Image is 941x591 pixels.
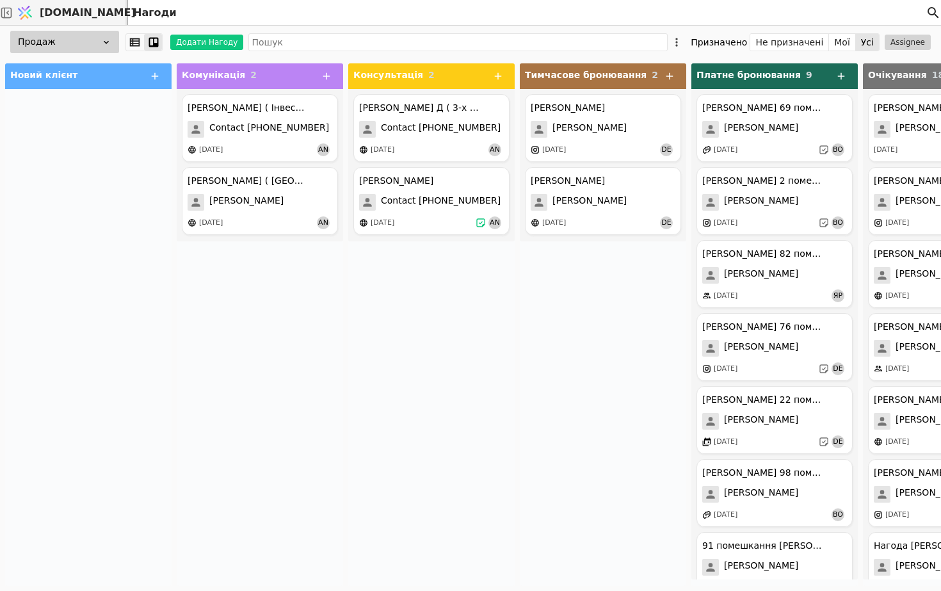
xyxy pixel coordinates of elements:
a: [DOMAIN_NAME] [13,1,128,25]
div: [PERSON_NAME] [531,101,605,115]
img: people.svg [702,291,711,300]
span: [DOMAIN_NAME] [40,5,136,20]
img: people.svg [874,364,883,373]
div: [DATE] [885,291,909,302]
span: de [832,362,844,375]
img: instagram.svg [702,218,711,227]
div: [PERSON_NAME] 2 помешкання [PERSON_NAME][PERSON_NAME][DATE]bo [696,167,853,235]
div: [PERSON_NAME] [359,174,433,188]
div: [PERSON_NAME][PERSON_NAME][DATE]de [525,94,681,162]
span: Яр [832,289,844,302]
div: [DATE] [714,437,737,448]
span: an [317,143,330,156]
img: affiliate-program.svg [702,510,711,519]
div: [PERSON_NAME] 98 помешкання [PERSON_NAME] [702,466,824,480]
div: [DATE] [885,437,909,448]
div: [PERSON_NAME] ( Інвестиція ) [188,101,309,115]
div: [PERSON_NAME] 82 помешкання [PERSON_NAME][PERSON_NAME][DATE]Яр [696,240,853,308]
div: [PERSON_NAME] ( Інвестиція )Contact [PHONE_NUMBER][DATE]an [182,94,338,162]
div: [DATE] [371,218,394,229]
div: [PERSON_NAME][PERSON_NAME][DATE]de [525,167,681,235]
span: [PERSON_NAME] [724,267,798,284]
div: Призначено [691,33,747,51]
span: [PERSON_NAME] [724,194,798,211]
span: Комунікація [182,70,245,80]
div: [PERSON_NAME] [531,174,605,188]
div: [PERSON_NAME] ( [GEOGRAPHIC_DATA] ) [188,174,309,188]
div: [DATE] [371,145,394,156]
div: [DATE] [885,218,909,229]
button: Мої [829,33,856,51]
div: Продаж [10,31,119,53]
div: [PERSON_NAME] ( [GEOGRAPHIC_DATA] )[PERSON_NAME][DATE]an [182,167,338,235]
img: instagram.svg [874,218,883,227]
div: [DATE] [199,145,223,156]
div: [PERSON_NAME]Contact [PHONE_NUMBER][DATE]an [353,167,510,235]
img: online-store.svg [874,291,883,300]
span: [PERSON_NAME] [724,340,798,357]
div: [DATE] [714,145,737,156]
div: [DATE] [714,218,737,229]
span: 9 [806,70,812,80]
span: Новий клієнт [10,70,77,80]
img: online-store.svg [359,145,368,154]
div: [PERSON_NAME] 2 помешкання [PERSON_NAME] [702,174,824,188]
div: [DATE] [542,218,566,229]
span: 2 [652,70,658,80]
div: [PERSON_NAME] Д ( 3-х к ) [359,101,481,115]
button: Не призначені [750,33,829,51]
img: events.svg [702,437,711,446]
button: Усі [856,33,879,51]
span: [PERSON_NAME] [552,194,627,211]
div: [DATE] [714,291,737,302]
span: Платне бронювання [696,70,801,80]
span: Contact [PHONE_NUMBER] [381,121,501,138]
span: Contact [PHONE_NUMBER] [209,121,329,138]
span: Консультація [353,70,423,80]
div: [PERSON_NAME] 76 помешкання [PERSON_NAME][PERSON_NAME][DATE]de [696,313,853,381]
a: Додати Нагоду [163,35,243,50]
div: [PERSON_NAME] 98 помешкання [PERSON_NAME][PERSON_NAME][DATE]bo [696,459,853,527]
span: de [832,435,844,448]
button: Assignee [885,35,931,50]
div: [DATE] [714,364,737,375]
img: affiliate-program.svg [702,145,711,154]
span: [PERSON_NAME] [724,121,798,138]
span: 2 [428,70,435,80]
div: [DATE] [874,145,897,156]
button: Додати Нагоду [170,35,243,50]
span: de [660,143,673,156]
span: [PERSON_NAME] [724,559,798,576]
img: Logo [15,1,35,25]
img: online-store.svg [188,145,197,154]
span: [PERSON_NAME] [724,413,798,430]
span: an [488,216,501,229]
img: instagram.svg [702,364,711,373]
span: de [660,216,673,229]
div: [PERSON_NAME] 69 помешкання [PERSON_NAME][PERSON_NAME][DATE]bo [696,94,853,162]
img: instagram.svg [874,510,883,519]
div: [PERSON_NAME] 82 помешкання [PERSON_NAME] [702,247,824,261]
span: an [317,216,330,229]
input: Пошук [248,33,668,51]
div: [DATE] [714,510,737,521]
span: bo [832,216,844,229]
span: 2 [250,70,257,80]
div: [DATE] [199,218,223,229]
div: [PERSON_NAME] 69 помешкання [PERSON_NAME] [702,101,824,115]
div: [DATE] [885,364,909,375]
div: [DATE] [542,145,566,156]
span: [PERSON_NAME] [552,121,627,138]
img: instagram.svg [531,145,540,154]
span: an [488,143,501,156]
div: [PERSON_NAME] 22 помешкання курдонери [702,393,824,407]
div: [DATE] [885,510,909,521]
div: [PERSON_NAME] 76 помешкання [PERSON_NAME] [702,320,824,334]
h2: Нагоди [128,5,177,20]
span: Тимчасове бронювання [525,70,647,80]
div: [PERSON_NAME] 22 помешкання курдонери[PERSON_NAME][DATE]de [696,386,853,454]
span: Contact [PHONE_NUMBER] [381,194,501,211]
span: [PERSON_NAME] [724,486,798,503]
img: online-store.svg [188,218,197,227]
img: online-store.svg [531,218,540,227]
